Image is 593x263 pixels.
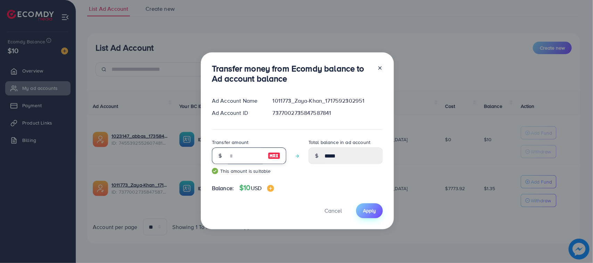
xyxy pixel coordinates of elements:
[324,207,342,214] span: Cancel
[267,185,274,192] img: image
[206,109,267,117] div: Ad Account ID
[316,203,351,218] button: Cancel
[268,152,280,160] img: image
[363,207,376,214] span: Apply
[212,168,218,174] img: guide
[206,97,267,105] div: Ad Account Name
[212,63,372,84] h3: Transfer money from Ecomdy balance to Ad account balance
[267,97,388,105] div: 1011773_Zaya-Khan_1717592302951
[212,168,286,175] small: This amount is suitable
[239,184,274,192] h4: $10
[251,184,262,192] span: USD
[212,139,248,146] label: Transfer amount
[356,203,383,218] button: Apply
[267,109,388,117] div: 7377002735847587841
[308,139,370,146] label: Total balance in ad account
[212,184,234,192] span: Balance:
